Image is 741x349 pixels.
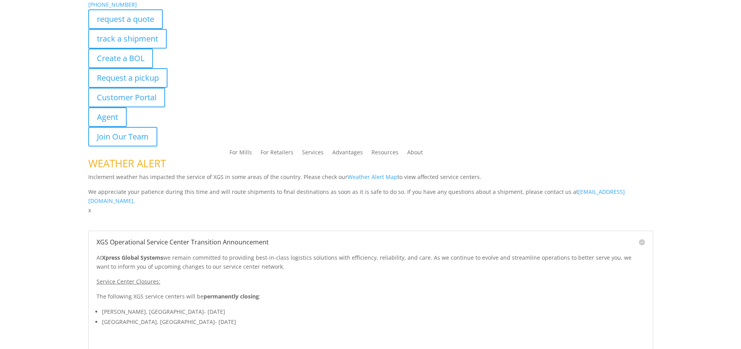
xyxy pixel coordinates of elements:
a: Create a BOL [88,49,153,68]
a: For Mills [229,150,252,158]
a: [PHONE_NUMBER] [88,1,137,8]
a: Agent [88,107,127,127]
u: Service Center Closures: [96,278,160,285]
a: Weather Alert Map [348,173,397,181]
strong: Xpress Global Systems [102,254,163,261]
p: We appreciate your patience during this time and will route shipments to final destinations as so... [88,187,653,206]
a: Services [302,150,324,158]
a: Resources [371,150,399,158]
p: Inclement weather has impacted the service of XGS in some areas of the country. Please check our ... [88,172,653,187]
strong: permanently closing [204,293,259,300]
li: [GEOGRAPHIC_DATA], [GEOGRAPHIC_DATA]- [DATE] [102,317,645,327]
a: track a shipment [88,29,167,49]
a: request a quote [88,9,163,29]
a: Request a pickup [88,68,167,88]
a: About [407,150,423,158]
p: At we remain committed to providing best-in-class logistics solutions with efficiency, reliabilit... [96,253,645,277]
span: WEATHER ALERT [88,156,166,170]
p: x [88,206,653,215]
a: Join Our Team [88,127,157,146]
h5: XGS Operational Service Center Transition Announcement [96,239,645,245]
a: For Retailers [260,150,293,158]
a: Advantages [332,150,363,158]
a: Customer Portal [88,88,165,107]
p: The following XGS service centers will be : [96,292,645,307]
li: [PERSON_NAME], [GEOGRAPHIC_DATA]- [DATE] [102,307,645,317]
